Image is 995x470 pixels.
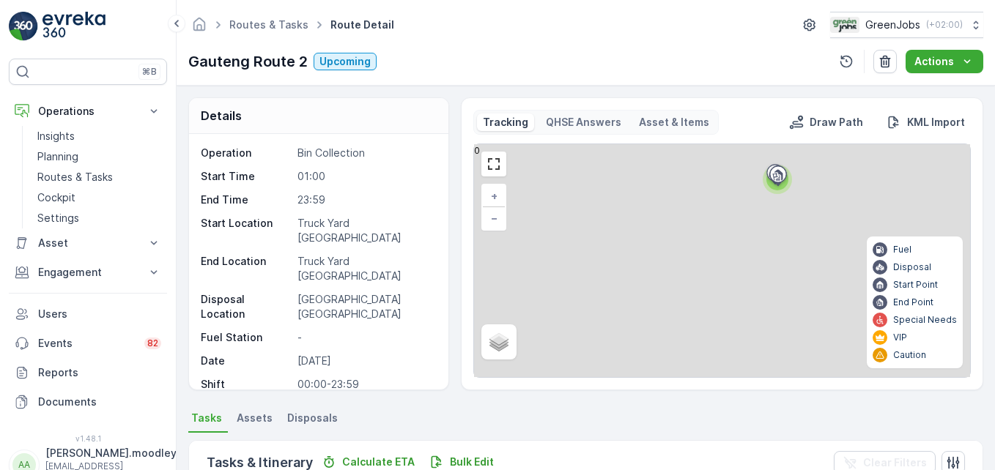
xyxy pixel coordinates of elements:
span: + [491,190,497,202]
p: Asset & Items [639,115,709,130]
p: Special Needs [893,314,957,326]
p: 23:59 [297,193,434,207]
img: Green_Jobs_Logo.png [830,17,859,33]
a: Insights [32,126,167,146]
p: VIP [893,332,907,343]
p: Events [38,336,136,351]
a: Zoom In [483,185,505,207]
button: KML Import [881,113,971,131]
a: Users [9,299,167,329]
a: Planning [32,146,167,167]
p: Settings [37,211,79,225]
a: Settings [32,208,167,228]
span: Disposals [287,411,338,425]
p: Start Time [201,169,292,184]
p: Start Location [201,216,292,245]
p: Bulk Edit [450,455,494,469]
p: Start Point [893,279,938,291]
img: logo_light-DOdMpM7g.png [42,12,106,41]
button: Operations [9,97,167,126]
p: End Point [893,296,933,308]
p: [GEOGRAPHIC_DATA] [GEOGRAPHIC_DATA] [297,292,434,321]
p: Shift [201,377,292,392]
p: Disposal [893,261,931,273]
p: [DATE] [297,354,434,368]
button: Upcoming [314,53,377,70]
button: Actions [906,50,983,73]
p: ⌘B [142,66,157,78]
p: Disposal Location [201,292,292,321]
p: Caution [893,349,926,361]
span: Assets [237,411,273,425]
a: View Fullscreen [483,153,505,175]
p: KML Import [907,115,965,130]
p: Planning [37,149,78,164]
p: 01:00 [297,169,434,184]
p: Fuel [893,244,911,255]
p: End Time [201,193,292,207]
p: Details [201,107,242,124]
span: Tasks [191,411,222,425]
span: Route Detail [328,18,397,32]
span: v 1.48.1 [9,434,167,443]
a: Routes & Tasks [32,167,167,187]
p: Documents [38,395,161,409]
p: - [297,330,434,345]
p: Tracking [483,115,528,130]
p: Operation [201,146,292,160]
div: 0 [474,144,970,377]
a: Layers [483,326,515,358]
p: End Location [201,254,292,283]
p: Gauteng Route 2 [188,51,308,72]
p: Cockpit [37,190,75,205]
p: 00:00-23:59 [297,377,434,392]
a: Zoom Out [483,207,505,229]
p: Calculate ETA [342,455,415,469]
p: Users [38,307,161,321]
button: GreenJobs(+02:00) [830,12,983,38]
p: 82 [147,337,158,349]
p: Date [201,354,292,368]
a: Cockpit [32,187,167,208]
p: Routes & Tasks [37,170,113,184]
p: Asset [38,236,138,250]
a: Homepage [191,22,207,34]
p: Truck Yard [GEOGRAPHIC_DATA] [297,216,434,245]
p: Draw Path [810,115,863,130]
span: − [491,212,498,224]
p: Upcoming [319,54,371,69]
p: GreenJobs [865,18,920,32]
p: QHSE Answers [546,115,621,130]
p: Engagement [38,265,138,280]
p: Actions [914,54,954,69]
p: Fuel Station [201,330,292,345]
a: Routes & Tasks [229,18,308,31]
a: Reports [9,358,167,387]
p: Truck Yard [GEOGRAPHIC_DATA] [297,254,434,283]
p: ( +02:00 ) [926,19,963,31]
p: Insights [37,129,75,143]
p: Reports [38,365,161,380]
p: Operations [38,104,138,119]
p: Clear Filters [863,455,927,470]
p: [PERSON_NAME].moodley [45,446,177,460]
a: Events82 [9,329,167,358]
a: Documents [9,387,167,417]
img: logo [9,12,38,41]
p: Bin Collection [297,146,434,160]
button: Draw Path [783,113,869,131]
button: Engagement [9,258,167,287]
button: Asset [9,228,167,258]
